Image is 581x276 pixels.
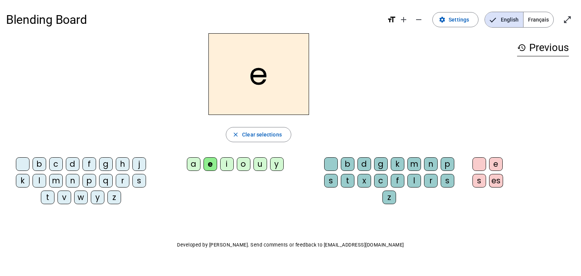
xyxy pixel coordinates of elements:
div: k [16,174,30,188]
button: Enter full screen [560,12,575,27]
div: t [341,174,354,188]
div: l [407,174,421,188]
div: b [341,157,354,171]
div: q [99,174,113,188]
div: p [82,174,96,188]
mat-icon: open_in_full [563,15,572,24]
mat-icon: add [399,15,408,24]
span: English [485,12,523,27]
mat-icon: close [232,131,239,138]
div: u [253,157,267,171]
div: z [382,191,396,204]
mat-icon: settings [439,16,446,23]
div: s [324,174,338,188]
div: a [187,157,200,171]
div: s [132,174,146,188]
div: k [391,157,404,171]
h3: Previous [517,39,569,56]
div: i [220,157,234,171]
div: c [374,174,388,188]
div: es [489,174,503,188]
div: g [99,157,113,171]
div: s [441,174,454,188]
button: Clear selections [226,127,291,142]
div: s [472,174,486,188]
span: Settings [449,15,469,24]
div: d [66,157,79,171]
div: n [66,174,79,188]
button: Increase font size [396,12,411,27]
h2: e [208,33,309,115]
div: m [407,157,421,171]
button: Decrease font size [411,12,426,27]
div: y [91,191,104,204]
div: m [49,174,63,188]
div: y [270,157,284,171]
mat-icon: history [517,43,526,52]
h1: Blending Board [6,8,381,32]
div: e [204,157,217,171]
div: v [57,191,71,204]
div: f [391,174,404,188]
div: r [424,174,438,188]
div: c [49,157,63,171]
mat-icon: remove [414,15,423,24]
div: w [74,191,88,204]
button: Settings [432,12,478,27]
span: Français [524,12,553,27]
div: x [357,174,371,188]
div: h [116,157,129,171]
div: t [41,191,54,204]
div: b [33,157,46,171]
div: g [374,157,388,171]
div: l [33,174,46,188]
div: e [489,157,503,171]
mat-button-toggle-group: Language selection [485,12,554,28]
mat-icon: format_size [387,15,396,24]
div: r [116,174,129,188]
div: o [237,157,250,171]
div: j [132,157,146,171]
p: Developed by [PERSON_NAME]. Send comments or feedback to [EMAIL_ADDRESS][DOMAIN_NAME] [6,240,575,250]
div: n [424,157,438,171]
div: z [107,191,121,204]
span: Clear selections [242,130,282,139]
div: p [441,157,454,171]
div: f [82,157,96,171]
div: d [357,157,371,171]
